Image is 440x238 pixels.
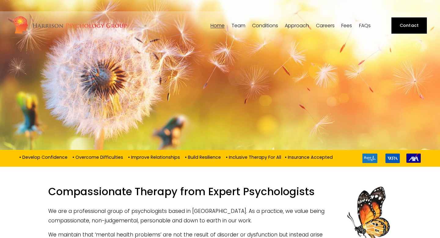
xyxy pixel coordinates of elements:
p: • Develop Confidence • Overcome Difficulties • Improve Relationships • Build Resilience • Inclusi... [19,154,333,160]
img: Harrison Psychology Group [13,16,127,35]
a: Contact [391,17,427,33]
a: folder dropdown [252,23,278,28]
p: We are a professional group of psychologists based in [GEOGRAPHIC_DATA]. As a practice, we value ... [48,206,392,225]
a: folder dropdown [232,23,245,28]
span: Conditions [252,23,278,28]
a: Fees [341,23,352,28]
span: Team [232,23,245,28]
a: Careers [316,23,335,28]
a: FAQs [359,23,371,28]
a: Home [211,23,225,28]
h1: Compassionate Therapy from Expert Psychologists [48,185,392,202]
span: Approach [285,23,309,28]
a: folder dropdown [285,23,309,28]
